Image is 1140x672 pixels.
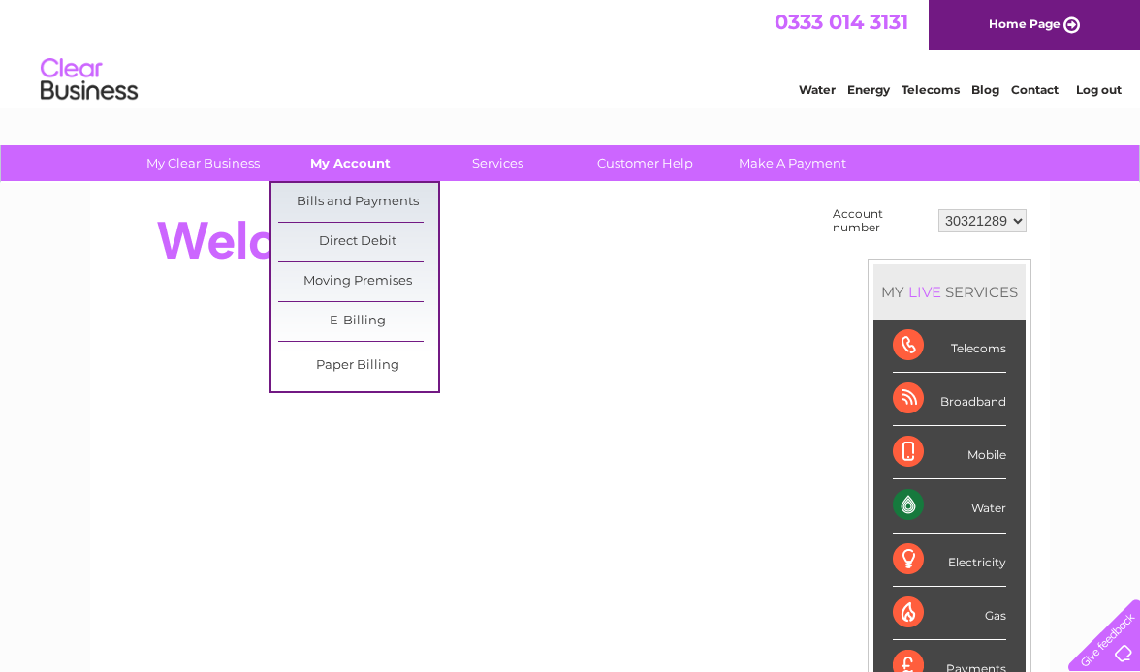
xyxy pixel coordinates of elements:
[40,50,139,109] img: logo.png
[418,145,578,181] a: Services
[873,264,1026,320] div: MY SERVICES
[893,373,1006,426] div: Broadband
[893,426,1006,479] div: Mobile
[902,82,960,97] a: Telecoms
[278,262,438,301] a: Moving Premises
[270,145,430,181] a: My Account
[1076,82,1122,97] a: Log out
[278,347,438,385] a: Paper Billing
[893,587,1006,640] div: Gas
[799,82,836,97] a: Water
[971,82,999,97] a: Blog
[904,283,945,301] div: LIVE
[565,145,725,181] a: Customer Help
[893,320,1006,373] div: Telecoms
[278,302,438,341] a: E-Billing
[847,82,890,97] a: Energy
[775,10,908,34] a: 0333 014 3131
[123,145,283,181] a: My Clear Business
[893,479,1006,533] div: Water
[893,534,1006,587] div: Electricity
[278,183,438,222] a: Bills and Payments
[113,11,1029,94] div: Clear Business is a trading name of Verastar Limited (registered in [GEOGRAPHIC_DATA] No. 3667643...
[278,223,438,261] a: Direct Debit
[1011,82,1059,97] a: Contact
[828,202,934,239] td: Account number
[712,145,872,181] a: Make A Payment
